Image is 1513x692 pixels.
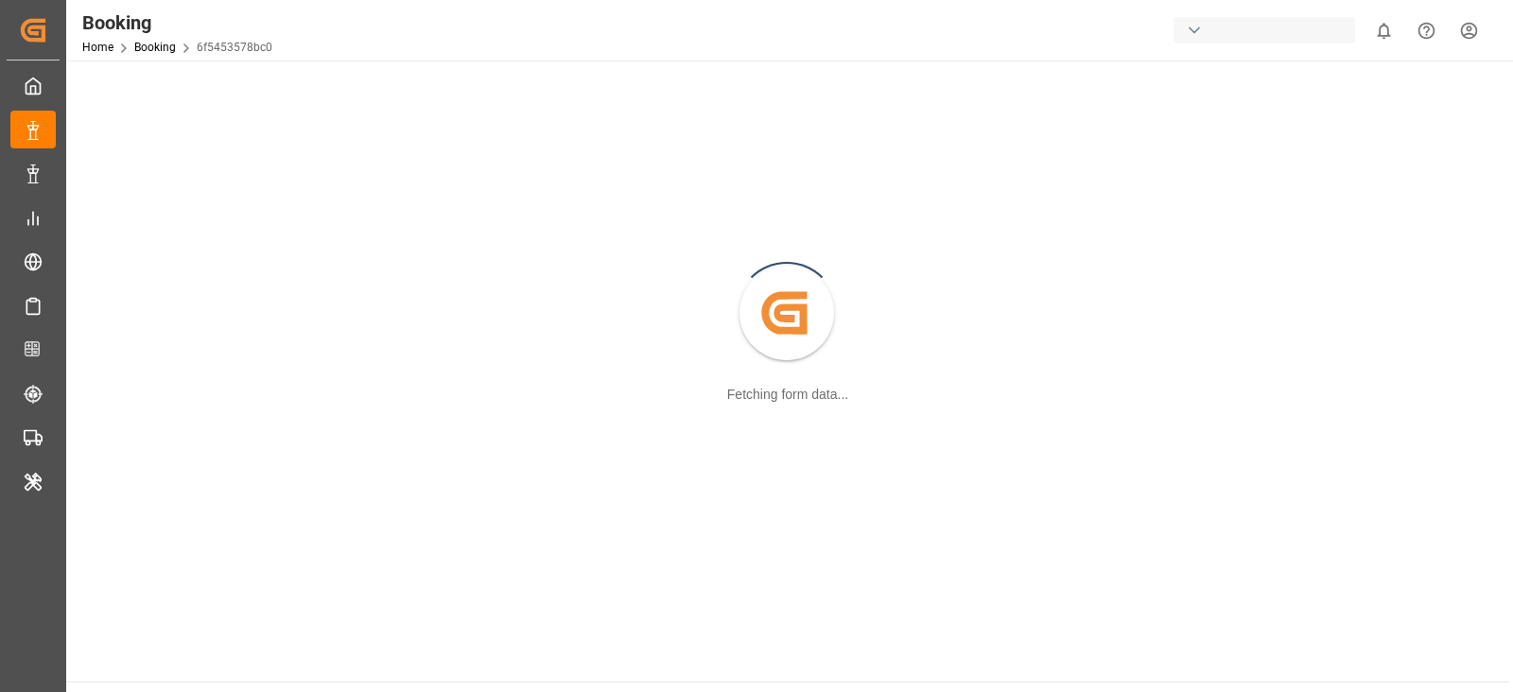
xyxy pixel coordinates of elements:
div: Fetching form data... [727,385,848,405]
button: Help Center [1405,9,1448,52]
a: Home [82,41,113,54]
button: show 0 new notifications [1363,9,1405,52]
div: Booking [82,9,272,37]
a: Booking [134,41,176,54]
